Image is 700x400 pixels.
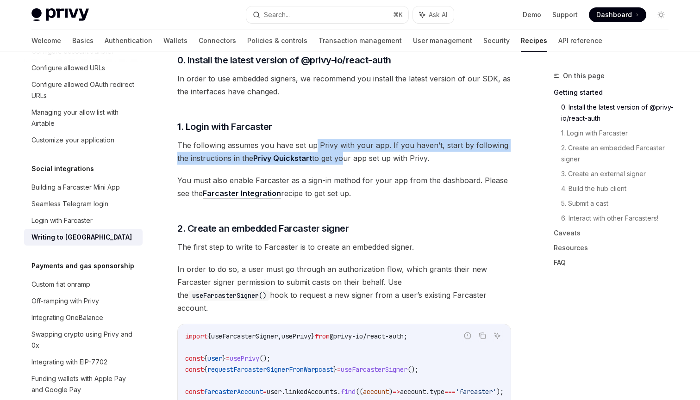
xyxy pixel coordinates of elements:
[222,354,226,363] span: }
[230,354,259,363] span: usePrivy
[24,293,143,309] a: Off-ramping with Privy
[24,370,143,398] a: Funding wallets with Apple Pay and Google Pay
[177,120,272,133] span: 1. Login with Farcaster
[211,332,278,340] span: useFarcasterSigner
[177,263,511,314] span: In order to do so, a user must go through an authorization flow, which grants their new Farcaster...
[31,373,137,395] div: Funding wallets with Apple Pay and Google Pay
[185,365,204,374] span: const
[333,332,352,340] span: privy
[177,72,511,98] span: In order to use embedded signers, we recommend you install the latest version of our SDK, as the ...
[31,182,120,193] div: Building a Farcaster Mini App
[31,279,90,290] div: Custom fiat onramp
[352,332,356,340] span: -
[333,365,337,374] span: }
[554,255,676,270] a: FAQ
[31,30,61,52] a: Welcome
[31,260,134,271] h5: Payments and gas sponsorship
[31,8,89,21] img: light logo
[267,388,281,396] span: user
[429,10,447,19] span: Ask AI
[337,365,341,374] span: =
[177,222,349,235] span: 2. Create an embedded Farcaster signer
[491,330,503,342] button: Ask AI
[188,290,270,301] code: useFarcasterSigner()
[177,139,511,165] span: The following assumes you have set up Privy with your app. If you haven’t, start by following the...
[654,7,669,22] button: Toggle dark mode
[407,365,419,374] span: ();
[278,332,281,340] span: ,
[246,6,408,23] button: Search...⌘K
[253,154,312,163] a: Privy Quickstart
[285,388,337,396] span: linkedAccounts
[24,196,143,212] a: Seamless Telegram login
[204,365,207,374] span: {
[319,30,402,52] a: Transaction management
[311,332,315,340] span: }
[341,365,407,374] span: useFarcasterSigner
[24,229,143,246] a: Writing to [GEOGRAPHIC_DATA]
[456,388,496,396] span: 'farcaster'
[554,85,676,100] a: Getting started
[356,388,363,396] span: ((
[552,10,578,19] a: Support
[207,332,211,340] span: {
[561,126,676,141] a: 1. Login with Farcaster
[315,332,330,340] span: from
[204,388,263,396] span: farcasterAccount
[207,354,222,363] span: user
[596,10,632,19] span: Dashboard
[281,388,285,396] span: .
[24,212,143,229] a: Login with Farcaster
[430,388,444,396] span: type
[385,332,389,340] span: -
[31,295,99,307] div: Off-ramping with Privy
[31,312,103,323] div: Integrating OneBalance
[561,166,676,181] a: 3. Create an external signer
[561,141,676,166] a: 2. Create an embedded Farcaster signer
[31,135,114,146] div: Customize your application
[31,79,137,101] div: Configure allowed OAuth redirect URLs
[561,211,676,226] a: 6. Interact with other Farcasters!
[24,104,143,132] a: Managing your allow list with Airtable
[413,30,472,52] a: User management
[444,388,456,396] span: ===
[263,388,267,396] span: =
[31,107,137,129] div: Managing your allow list with Airtable
[163,30,187,52] a: Wallets
[404,332,407,340] span: ;
[24,276,143,293] a: Custom fiat onramp
[31,198,108,209] div: Seamless Telegram login
[476,330,488,342] button: Copy the contents from the code block
[203,189,281,198] a: Farcaster Integration
[264,9,290,20] div: Search...
[523,10,541,19] a: Demo
[330,332,333,340] span: @
[400,388,426,396] span: account
[281,332,311,340] span: usePrivy
[207,365,333,374] span: requestFarcasterSignerFromWarpcast
[199,30,236,52] a: Connectors
[589,7,646,22] a: Dashboard
[31,329,137,351] div: Swapping crypto using Privy and 0x
[558,30,602,52] a: API reference
[185,354,204,363] span: const
[185,388,204,396] span: const
[554,240,676,255] a: Resources
[24,179,143,196] a: Building a Farcaster Mini App
[203,189,281,198] strong: Farcaster Integration
[363,388,389,396] span: account
[24,309,143,326] a: Integrating OneBalance
[31,62,105,74] div: Configure allowed URLs
[393,11,403,18] span: ⌘ K
[341,388,356,396] span: find
[561,100,676,126] a: 0. Install the latest version of @privy-io/react-auth
[561,196,676,211] a: 5. Submit a cast
[31,232,132,243] div: Writing to [GEOGRAPHIC_DATA]
[462,330,474,342] button: Report incorrect code
[247,30,307,52] a: Policies & controls
[393,388,400,396] span: =>
[24,132,143,148] a: Customize your application
[24,326,143,354] a: Swapping crypto using Privy and 0x
[24,354,143,370] a: Integrating with EIP-7702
